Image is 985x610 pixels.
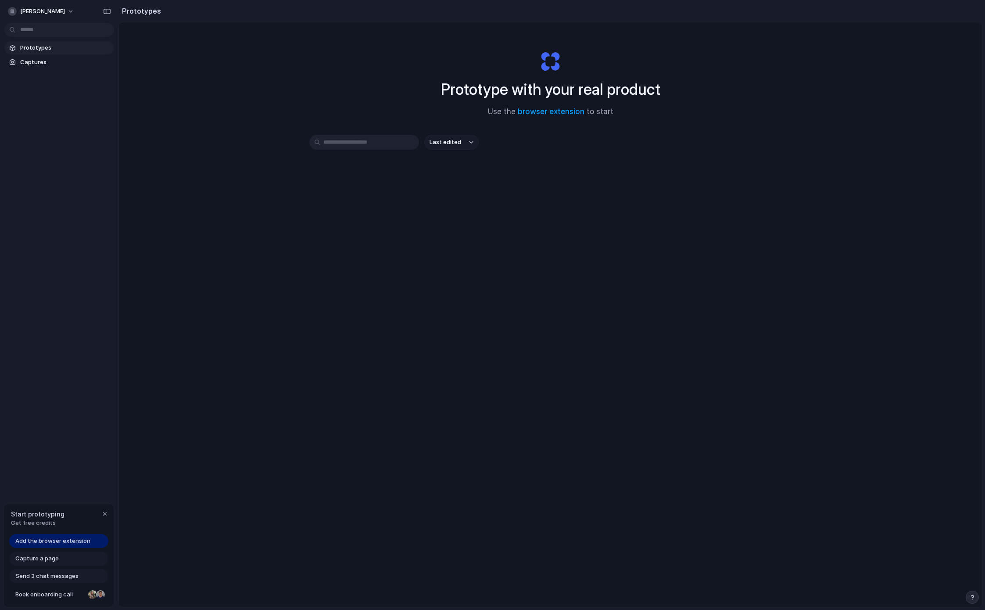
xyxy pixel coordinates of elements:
[15,537,90,545] span: Add the browser extension
[11,519,64,527] span: Get free credits
[20,43,111,52] span: Prototypes
[441,78,660,101] h1: Prototype with your real product
[87,589,98,600] div: Nicole Kubica
[11,509,64,519] span: Start prototyping
[15,572,79,581] span: Send 3 chat messages
[424,135,479,150] button: Last edited
[488,106,613,118] span: Use the to start
[20,7,65,16] span: [PERSON_NAME]
[15,590,85,599] span: Book onboarding call
[4,56,114,69] a: Captures
[9,534,108,548] a: Add the browser extension
[9,588,108,602] a: Book onboarding call
[4,41,114,54] a: Prototypes
[518,107,584,116] a: browser extension
[95,589,106,600] div: Christian Iacullo
[15,554,59,563] span: Capture a page
[4,4,79,18] button: [PERSON_NAME]
[430,138,461,147] span: Last edited
[118,6,161,16] h2: Prototypes
[20,58,111,67] span: Captures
